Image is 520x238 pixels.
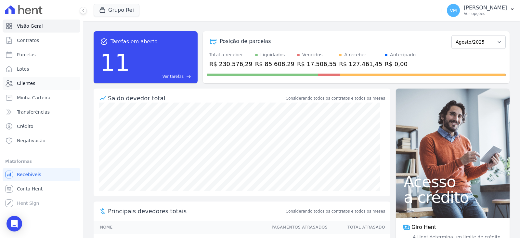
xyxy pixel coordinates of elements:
span: Ver tarefas [162,74,184,79]
div: R$ 127.461,45 [339,60,382,68]
div: 11 [100,46,130,79]
a: Clientes [3,77,80,90]
span: task_alt [100,38,108,46]
div: R$ 230.576,29 [209,60,253,68]
span: Tarefas em aberto [110,38,158,46]
span: Recebíveis [17,171,41,178]
a: Parcelas [3,48,80,61]
span: Parcelas [17,51,36,58]
div: Antecipado [390,51,416,58]
span: Minha Carteira [17,94,50,101]
span: Conta Hent [17,186,43,192]
span: Contratos [17,37,39,44]
a: Crédito [3,120,80,133]
div: R$ 0,00 [385,60,416,68]
span: VM [450,8,457,13]
span: Principais devedores totais [108,207,284,216]
div: A receber [344,51,366,58]
span: Transferências [17,109,50,115]
th: Pagamentos Atrasados [266,221,328,234]
p: [PERSON_NAME] [464,5,507,11]
div: Saldo devedor total [108,94,284,103]
th: Nome [94,221,266,234]
span: Considerando todos os contratos e todos os meses [286,208,385,214]
div: Posição de parcelas [220,37,271,45]
div: Vencidos [302,51,322,58]
div: Plataformas [5,158,78,165]
a: Lotes [3,63,80,76]
a: Negativação [3,134,80,147]
th: Total Atrasado [328,221,390,234]
a: Conta Hent [3,182,80,195]
span: Clientes [17,80,35,87]
button: Grupo Rei [94,4,139,16]
span: Crédito [17,123,33,130]
a: Visão Geral [3,20,80,33]
span: a crédito [404,189,502,205]
div: Total a receber [209,51,253,58]
div: Considerando todos os contratos e todos os meses [286,95,385,101]
span: Negativação [17,137,45,144]
a: Minha Carteira [3,91,80,104]
div: Open Intercom Messenger [6,216,22,231]
span: east [186,74,191,79]
span: Acesso [404,174,502,189]
p: Ver opções [464,11,507,16]
a: Recebíveis [3,168,80,181]
span: Giro Hent [411,223,436,231]
span: Visão Geral [17,23,43,29]
span: Lotes [17,66,29,72]
div: Liquidados [260,51,285,58]
a: Contratos [3,34,80,47]
div: R$ 17.506,55 [297,60,336,68]
a: Transferências [3,105,80,119]
a: Ver tarefas east [133,74,191,79]
div: R$ 85.608,29 [255,60,294,68]
button: VM [PERSON_NAME] Ver opções [442,1,520,20]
